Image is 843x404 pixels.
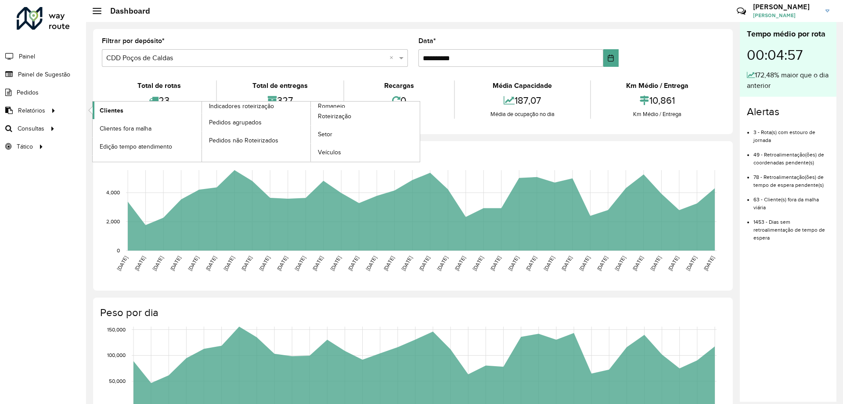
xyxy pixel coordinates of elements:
span: Setor [318,130,332,139]
text: [DATE] [454,255,466,272]
a: Roteirização [311,108,420,125]
text: [DATE] [258,255,271,272]
span: Pedidos [17,88,39,97]
a: Contato Rápido [732,2,751,21]
a: Clientes fora malha [93,120,202,137]
text: [DATE] [649,255,662,272]
div: 0 [346,91,452,110]
text: [DATE] [365,255,378,272]
span: Edição tempo atendimento [100,142,172,151]
li: 3 - Rota(s) com estouro de jornada [753,122,829,144]
li: 78 - Retroalimentação(ões) de tempo de espera pendente(s) [753,167,829,189]
li: 49 - Retroalimentação(ões) de coordenadas pendente(s) [753,144,829,167]
span: Consultas [18,124,44,133]
text: [DATE] [631,255,644,272]
text: [DATE] [472,255,484,272]
h4: Peso por dia [100,306,724,319]
text: [DATE] [169,255,182,272]
h3: [PERSON_NAME] [753,3,819,11]
span: Romaneio [318,102,345,111]
a: Pedidos não Roteirizados [202,131,311,149]
text: [DATE] [667,255,680,272]
text: 0 [117,247,120,253]
li: 1453 - Dias sem retroalimentação de tempo de espera [753,211,829,242]
div: Km Médio / Entrega [593,80,722,91]
text: [DATE] [311,255,324,272]
div: Tempo médio por rota [747,28,829,40]
span: Painel [19,52,35,61]
div: Média de ocupação no dia [457,110,587,119]
a: Pedidos agrupados [202,113,311,131]
div: 172,48% maior que o dia anterior [747,70,829,91]
text: 50,000 [109,378,126,384]
a: Edição tempo atendimento [93,138,202,155]
text: [DATE] [596,255,609,272]
span: [PERSON_NAME] [753,11,819,19]
text: [DATE] [294,255,306,272]
span: Relatórios [18,106,45,115]
span: Indicadores roteirização [209,102,274,111]
a: Romaneio [202,102,420,162]
text: [DATE] [418,255,431,272]
div: Km Médio / Entrega [593,110,722,119]
label: Data [418,36,436,46]
text: [DATE] [614,255,627,272]
text: [DATE] [133,255,146,272]
text: [DATE] [116,255,129,272]
div: 10,861 [593,91,722,110]
div: Total de entregas [219,80,341,91]
span: Pedidos agrupados [209,118,262,127]
div: Média Capacidade [457,80,587,91]
div: Recargas [346,80,452,91]
button: Choose Date [603,49,619,67]
span: Clear all [389,53,397,63]
div: Total de rotas [104,80,214,91]
h2: Dashboard [101,6,150,16]
text: [DATE] [507,255,520,272]
text: [DATE] [240,255,253,272]
label: Filtrar por depósito [102,36,165,46]
text: [DATE] [525,255,537,272]
text: [DATE] [702,255,715,272]
a: Clientes [93,102,202,119]
div: 187,07 [457,91,587,110]
span: Painel de Sugestão [18,70,70,79]
span: Veículos [318,148,341,157]
span: Roteirização [318,112,351,121]
a: Indicadores roteirização [93,102,311,162]
text: [DATE] [276,255,288,272]
text: [DATE] [329,255,342,272]
span: Clientes fora malha [100,124,151,133]
text: [DATE] [400,255,413,272]
text: [DATE] [187,255,200,272]
text: 4,000 [106,189,120,195]
span: Tático [17,142,33,151]
text: [DATE] [685,255,698,272]
div: 327 [219,91,341,110]
div: 23 [104,91,214,110]
span: Clientes [100,106,123,115]
text: [DATE] [223,255,235,272]
text: [DATE] [578,255,591,272]
text: [DATE] [382,255,395,272]
text: [DATE] [151,255,164,272]
li: 63 - Cliente(s) fora da malha viária [753,189,829,211]
h4: Alertas [747,106,829,118]
text: [DATE] [489,255,502,272]
span: Pedidos não Roteirizados [209,136,278,145]
text: [DATE] [347,255,360,272]
a: Setor [311,126,420,143]
text: 100,000 [107,353,126,358]
div: 00:04:57 [747,40,829,70]
text: [DATE] [205,255,217,272]
text: 2,000 [106,218,120,224]
text: 150,000 [107,327,126,332]
text: [DATE] [543,255,555,272]
a: Veículos [311,144,420,161]
text: [DATE] [436,255,449,272]
text: [DATE] [560,255,573,272]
